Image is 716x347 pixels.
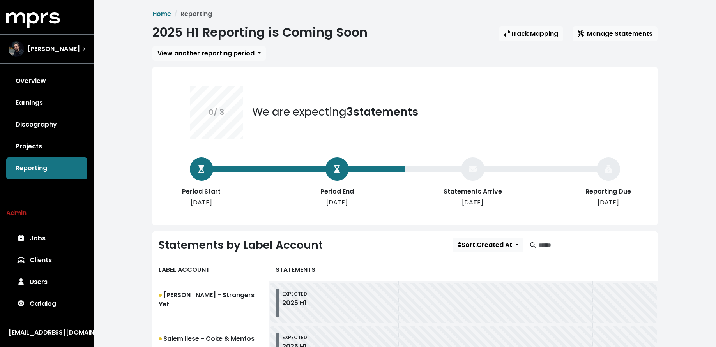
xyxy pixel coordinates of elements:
[6,70,87,92] a: Overview
[252,104,418,120] div: We are expecting
[159,239,323,252] h2: Statements by Label Account
[171,9,212,19] li: Reporting
[499,26,563,41] a: Track Mapping
[347,104,418,120] b: 3 statements
[9,328,85,337] div: [EMAIL_ADDRESS][DOMAIN_NAME]
[27,44,80,54] span: [PERSON_NAME]
[6,328,87,338] button: [EMAIL_ADDRESS][DOMAIN_NAME]
[282,291,307,297] small: EXPECTED
[577,187,640,196] div: Reporting Due
[6,249,87,271] a: Clients
[157,49,255,58] span: View another reporting period
[306,198,368,207] div: [DATE]
[6,92,87,114] a: Earnings
[453,238,523,252] button: Sort:Created At
[282,298,307,308] div: 2025 H1
[170,187,233,196] div: Period Start
[539,238,651,252] input: Search label accounts
[170,198,233,207] div: [DATE]
[6,114,87,136] a: Discography
[6,227,87,249] a: Jobs
[306,187,368,196] div: Period End
[577,198,640,207] div: [DATE]
[152,259,269,281] div: LABEL ACCOUNT
[578,29,652,38] span: Manage Statements
[6,271,87,293] a: Users
[282,334,307,341] small: EXPECTED
[9,41,24,57] img: The selected account / producer
[442,198,504,207] div: [DATE]
[6,136,87,157] a: Projects
[152,46,266,61] button: View another reporting period
[6,293,87,315] a: Catalog
[442,187,504,196] div: Statements Arrive
[458,240,512,249] span: Sort: Created At
[152,9,658,19] nav: breadcrumb
[152,25,368,40] h1: 2025 H1 Reporting is Coming Soon
[152,9,171,18] a: Home
[573,26,658,41] button: Manage Statements
[6,15,60,24] a: mprs logo
[152,281,269,325] a: [PERSON_NAME] - Strangers Yet
[269,259,658,281] div: STATEMENTS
